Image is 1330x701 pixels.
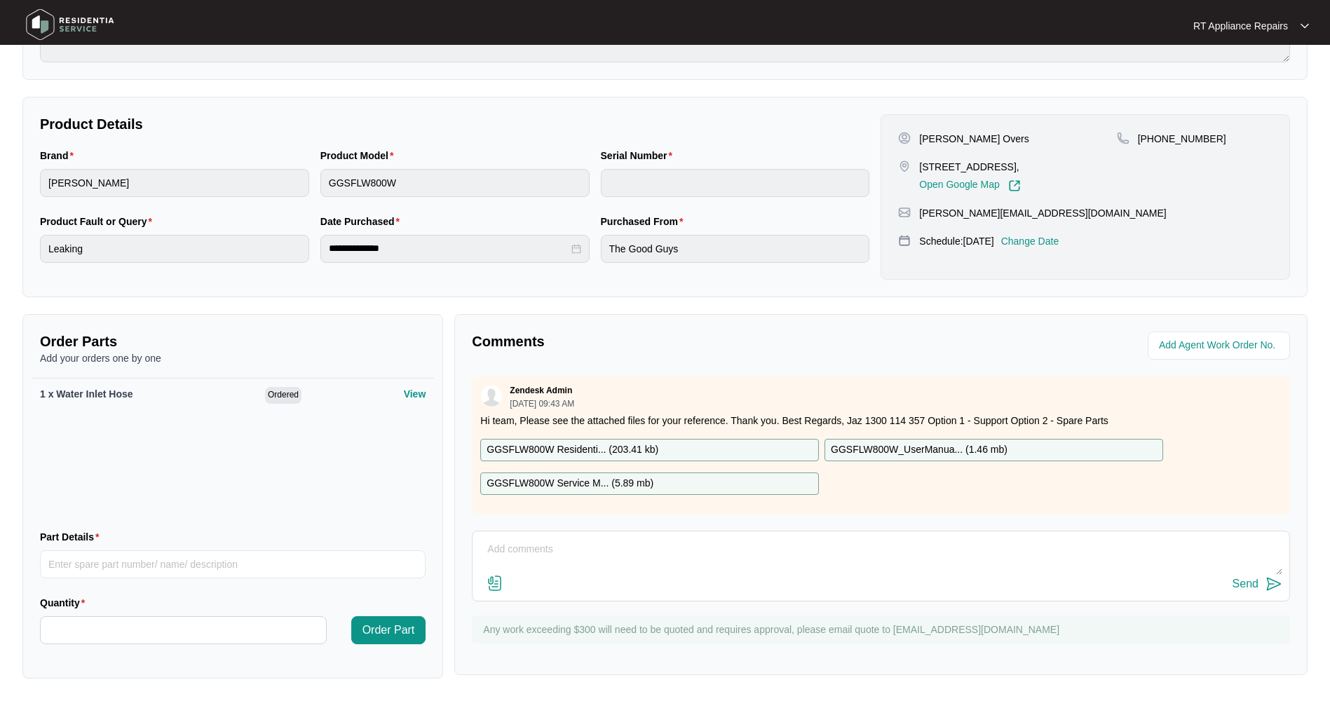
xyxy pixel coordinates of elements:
input: Quantity [41,617,326,644]
p: RT Appliance Repairs [1193,19,1288,33]
p: Any work exceeding $300 will need to be quoted and requires approval, please email quote to [EMAI... [483,622,1283,637]
p: Add your orders one by one [40,351,426,365]
label: Brand [40,149,79,163]
p: [PERSON_NAME][EMAIL_ADDRESS][DOMAIN_NAME] [919,206,1166,220]
p: [STREET_ADDRESS], [919,160,1020,174]
img: map-pin [898,234,911,247]
button: Send [1233,575,1282,594]
p: GGSFLW800W Service M... ( 5.89 mb ) [487,476,653,491]
label: Part Details [40,530,105,544]
label: Product Fault or Query [40,215,158,229]
p: GGSFLW800W_UserManua... ( 1.46 mb ) [831,442,1007,458]
input: Add Agent Work Order No. [1159,337,1282,354]
img: file-attachment-doc.svg [487,575,503,592]
img: map-pin [1117,132,1129,144]
input: Product Fault or Query [40,235,309,263]
input: Purchased From [601,235,870,263]
img: map-pin [898,206,911,219]
p: GGSFLW800W Residenti... ( 203.41 kb ) [487,442,658,458]
input: Date Purchased [329,241,569,256]
label: Serial Number [601,149,678,163]
p: [PHONE_NUMBER] [1138,132,1226,146]
input: Brand [40,169,309,197]
p: Schedule: [DATE] [919,234,993,248]
input: Part Details [40,550,426,578]
span: Order Part [362,622,415,639]
input: Product Model [320,169,590,197]
p: Change Date [1001,234,1059,248]
label: Purchased From [601,215,689,229]
img: user.svg [481,386,502,407]
a: Open Google Map [919,179,1020,192]
p: [PERSON_NAME] Overs [919,132,1029,146]
img: send-icon.svg [1265,576,1282,592]
input: Serial Number [601,169,870,197]
p: Hi team, Please see the attached files for your reference. Thank you. Best Regards, Jaz 1300 114 ... [480,414,1282,428]
p: Product Details [40,114,869,134]
img: Link-External [1008,179,1021,192]
img: user-pin [898,132,911,144]
img: map-pin [898,160,911,172]
p: Zendesk Admin [510,385,572,396]
span: Ordered [265,387,301,404]
label: Date Purchased [320,215,405,229]
button: Order Part [351,616,426,644]
img: residentia service logo [21,4,119,46]
p: [DATE] 09:43 AM [510,400,574,408]
span: 1 x Water Inlet Hose [40,388,133,400]
div: Send [1233,578,1258,590]
p: View [404,387,426,401]
p: Comments [472,332,871,351]
label: Product Model [320,149,400,163]
label: Quantity [40,596,90,610]
p: Order Parts [40,332,426,351]
img: dropdown arrow [1301,22,1309,29]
